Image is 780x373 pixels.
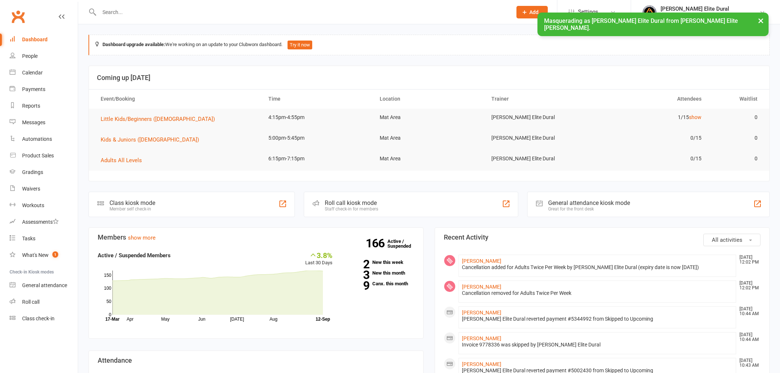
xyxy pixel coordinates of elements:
strong: 3 [344,269,369,280]
time: [DATE] 10:43 AM [736,358,760,368]
td: 0/15 [596,150,708,167]
div: Tasks [22,236,35,241]
a: Workouts [10,197,78,214]
a: Messages [10,114,78,131]
span: Little Kids/Beginners ([DEMOGRAPHIC_DATA]) [101,116,215,122]
div: What's New [22,252,49,258]
div: Class check-in [22,316,55,321]
a: Class kiosk mode [10,310,78,327]
div: Roll call [22,299,39,305]
button: Kids & Juniors ([DEMOGRAPHIC_DATA]) [101,135,204,144]
div: Product Sales [22,153,54,158]
th: Attendees [596,90,708,108]
th: Location [373,90,485,108]
a: Waivers [10,181,78,197]
div: Messages [22,119,45,125]
time: [DATE] 10:44 AM [736,332,760,342]
a: Product Sales [10,147,78,164]
td: 5:00pm-5:45pm [262,129,373,147]
strong: 9 [344,280,369,291]
span: Kids & Juniors ([DEMOGRAPHIC_DATA]) [101,136,199,143]
div: Workouts [22,202,44,208]
a: show more [128,234,156,241]
div: 3.8% [305,251,332,259]
a: What's New1 [10,247,78,264]
div: Member self check-in [109,206,155,212]
td: Mat Area [373,109,485,126]
a: Calendar [10,65,78,81]
td: [PERSON_NAME] Elite Dural [485,109,596,126]
a: show [689,114,701,120]
th: Waitlist [708,90,764,108]
td: [PERSON_NAME] Elite Dural [485,150,596,167]
h3: Attendance [98,357,414,364]
button: Adults All Levels [101,156,147,165]
a: 2New this week [344,260,414,265]
div: Staff check-in for members [325,206,378,212]
div: Invoice 9778336 was skipped by [PERSON_NAME] Elite Dural [462,342,733,348]
h3: Coming up [DATE] [97,74,761,81]
button: Try it now [288,41,312,49]
span: Adults All Levels [101,157,142,164]
a: Assessments [10,214,78,230]
button: Little Kids/Beginners ([DEMOGRAPHIC_DATA]) [101,115,220,123]
h3: Recent Activity [444,234,760,241]
td: 0/15 [596,129,708,147]
span: Settings [578,4,598,20]
input: Search... [97,7,507,17]
div: Reports [22,103,40,109]
span: Masquerading as [PERSON_NAME] Elite Dural from [PERSON_NAME] Elite [PERSON_NAME]. [544,17,738,31]
a: People [10,48,78,65]
button: × [754,13,767,28]
td: 0 [708,129,764,147]
div: Gradings [22,169,43,175]
div: [PERSON_NAME] Elite Jiu [PERSON_NAME] [661,12,759,19]
div: [PERSON_NAME] Elite Dural reverted payment #5344992 from Skipped to Upcoming [462,316,733,322]
a: Tasks [10,230,78,247]
td: 0 [708,150,764,167]
a: General attendance kiosk mode [10,277,78,294]
div: General attendance kiosk mode [548,199,630,206]
th: Event/Booking [94,90,262,108]
div: Great for the front desk [548,206,630,212]
td: 6:15pm-7:15pm [262,150,373,167]
div: General attendance [22,282,67,288]
div: Payments [22,86,45,92]
td: 4:15pm-4:55pm [262,109,373,126]
a: [PERSON_NAME] [462,310,501,316]
div: Cancellation added for Adults Twice Per Week by [PERSON_NAME] Elite Dural (expiry date is now [DA... [462,264,733,271]
button: All activities [703,234,760,246]
div: Assessments [22,219,59,225]
time: [DATE] 12:02 PM [736,281,760,290]
strong: 166 [366,238,387,249]
th: Time [262,90,373,108]
td: 0 [708,109,764,126]
a: 9Canx. this month [344,281,414,286]
a: [PERSON_NAME] [462,361,501,367]
span: 1 [52,251,58,258]
a: Roll call [10,294,78,310]
button: Add [516,6,548,18]
div: Dashboard [22,36,48,42]
div: People [22,53,38,59]
th: Trainer [485,90,596,108]
div: Roll call kiosk mode [325,199,378,206]
div: Waivers [22,186,40,192]
h3: Members [98,234,414,241]
td: 1/15 [596,109,708,126]
a: Automations [10,131,78,147]
img: thumb_image1702864552.png [642,5,657,20]
a: [PERSON_NAME] [462,335,501,341]
span: All activities [712,237,742,243]
a: 3New this month [344,271,414,275]
a: [PERSON_NAME] [462,284,501,290]
strong: Dashboard upgrade available: [102,42,165,47]
div: Last 30 Days [305,251,332,267]
strong: 2 [344,259,369,270]
a: [PERSON_NAME] [462,258,501,264]
a: Clubworx [9,7,27,26]
a: Payments [10,81,78,98]
time: [DATE] 10:44 AM [736,307,760,316]
td: Mat Area [373,150,485,167]
div: Class kiosk mode [109,199,155,206]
